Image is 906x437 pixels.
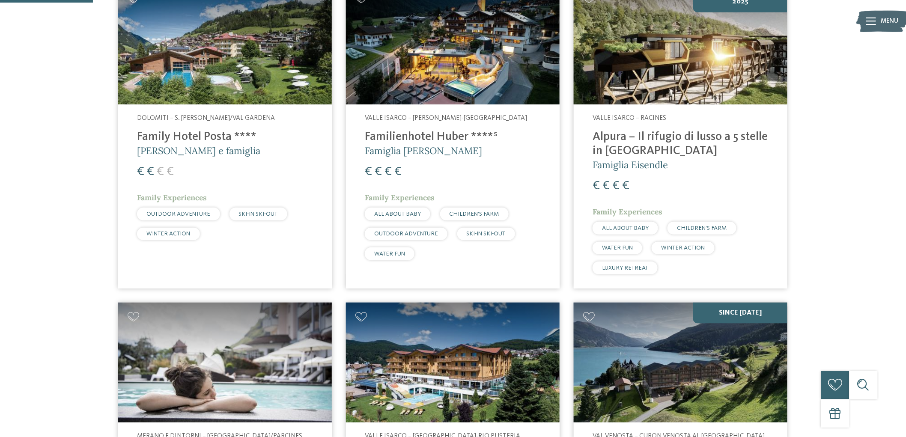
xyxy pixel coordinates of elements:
span: OUTDOOR ADVENTURE [374,231,438,237]
span: € [602,180,610,192]
span: Family Experiences [593,207,662,217]
span: € [157,166,164,178]
img: Cercate un hotel per famiglie? Qui troverete solo i migliori! [574,303,787,423]
span: Valle Isarco – [PERSON_NAME]-[GEOGRAPHIC_DATA] [365,115,527,122]
span: CHILDREN’S FARM [450,211,499,217]
span: Family Experiences [137,193,207,202]
span: € [612,180,620,192]
span: € [394,166,402,178]
span: € [593,180,600,192]
span: Dolomiti – S. [PERSON_NAME]/Val Gardena [137,115,275,122]
h4: Family Hotel Posta **** [137,130,313,144]
span: LUXURY RETREAT [602,265,648,271]
span: ALL ABOUT BABY [374,211,421,217]
h4: Alpura – Il rifugio di lusso a 5 stelle in [GEOGRAPHIC_DATA] [593,130,769,158]
h4: Familienhotel Huber ****ˢ [365,130,541,144]
span: OUTDOOR ADVENTURE [146,211,210,217]
span: CHILDREN’S FARM [677,225,727,231]
span: € [137,166,144,178]
span: SKI-IN SKI-OUT [239,211,278,217]
span: Famiglia [PERSON_NAME] [365,145,482,157]
span: € [167,166,174,178]
span: € [622,180,629,192]
span: [PERSON_NAME] e famiglia [137,145,260,157]
span: Family Experiences [365,193,435,202]
span: € [375,166,382,178]
span: WATER FUN [602,245,633,251]
img: Family Home Alpenhof **** [346,303,560,423]
span: WATER FUN [374,251,405,257]
span: SKI-IN SKI-OUT [467,231,506,237]
img: Cercate un hotel per famiglie? Qui troverete solo i migliori! [118,303,332,423]
span: Famiglia Eisendle [593,159,668,171]
span: € [147,166,154,178]
span: WINTER ACTION [146,231,190,237]
span: € [384,166,392,178]
span: € [365,166,372,178]
span: ALL ABOUT BABY [602,225,649,231]
span: WINTER ACTION [662,245,705,251]
span: Valle Isarco – Racines [593,115,666,122]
